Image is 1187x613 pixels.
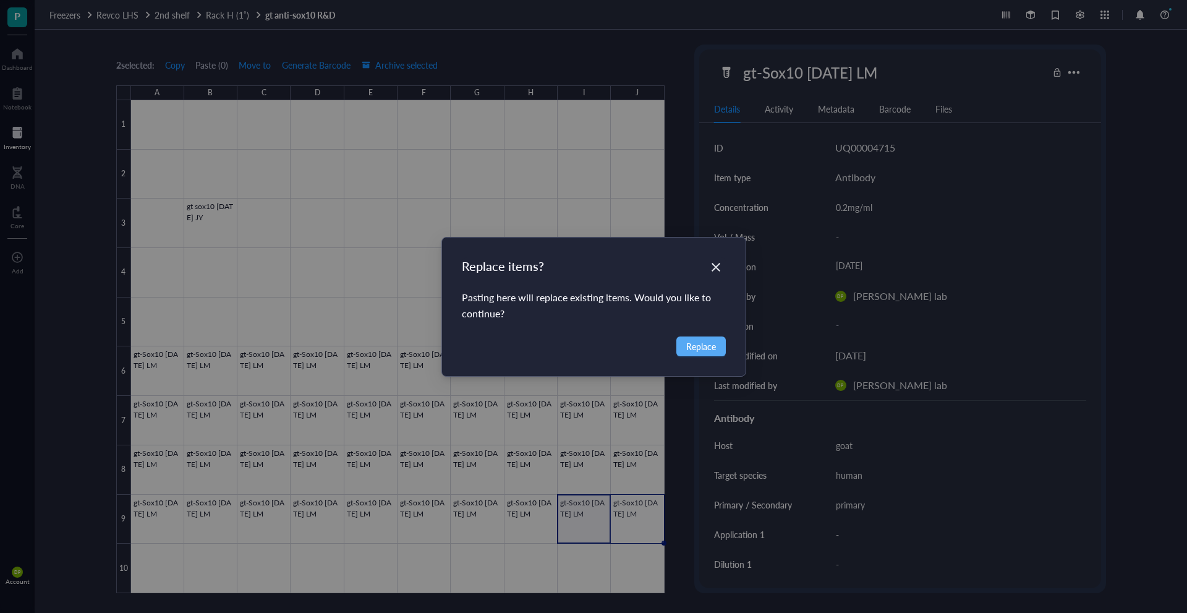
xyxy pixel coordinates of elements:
[705,260,725,275] span: Close
[686,340,715,353] span: Replace
[676,337,725,356] button: Replace
[462,257,726,275] div: Replace items?
[705,257,725,277] button: Close
[462,289,726,322] div: Pasting here will replace existing items. Would you like to continue?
